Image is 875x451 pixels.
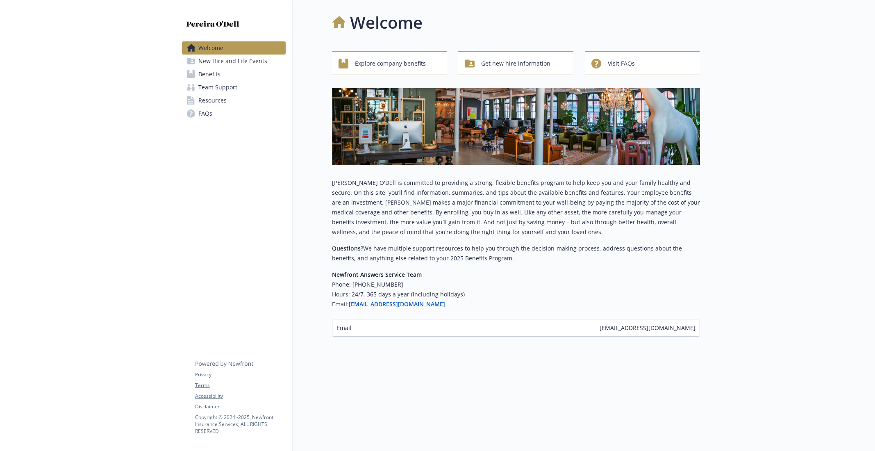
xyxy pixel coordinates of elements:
[198,94,227,107] span: Resources
[182,107,286,120] a: FAQs
[195,403,285,410] a: Disclaimer
[182,81,286,94] a: Team Support
[332,51,447,75] button: Explore company benefits
[350,10,423,35] h1: Welcome
[332,280,700,289] h6: Phone: [PHONE_NUMBER]
[349,300,445,308] a: [EMAIL_ADDRESS][DOMAIN_NAME]
[336,323,352,332] span: Email
[182,41,286,55] a: Welcome
[198,41,223,55] span: Welcome
[332,244,363,252] strong: Questions?
[182,55,286,68] a: New Hire and Life Events
[332,289,700,299] h6: Hours: 24/7, 365 days a year (including holidays)​
[195,382,285,389] a: Terms
[198,55,267,68] span: New Hire and Life Events
[198,81,237,94] span: Team Support
[198,68,220,81] span: Benefits
[195,392,285,400] a: Accessibility
[198,107,212,120] span: FAQs
[585,51,700,75] button: Visit FAQs
[195,414,285,435] p: Copyright © 2024 - 2025 , Newfront Insurance Services, ALL RIGHTS RESERVED
[332,88,700,165] img: overview page banner
[195,371,285,378] a: Privacy
[332,299,700,309] h6: Email:
[182,94,286,107] a: Resources
[458,51,573,75] button: Get new hire information
[608,56,635,71] span: Visit FAQs
[332,244,700,263] p: We have multiple support resources to help you through the decision-making process, address quest...
[332,271,422,278] strong: Newfront Answers Service Team
[355,56,426,71] span: Explore company benefits
[481,56,550,71] span: Get new hire information
[182,68,286,81] a: Benefits
[600,323,695,332] span: [EMAIL_ADDRESS][DOMAIN_NAME]
[332,178,700,237] p: [PERSON_NAME] O'Dell is committed to providing a strong, flexible benefits program to help keep y...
